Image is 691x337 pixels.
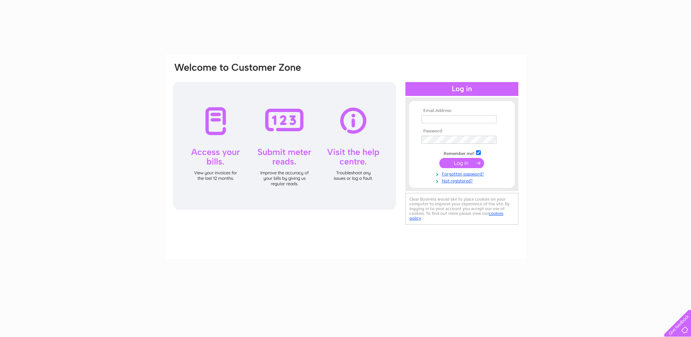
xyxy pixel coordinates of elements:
[420,129,504,134] th: Password:
[439,158,484,168] input: Submit
[405,193,518,225] div: Clear Business would like to place cookies on your computer to improve your experience of the sit...
[420,149,504,156] td: Remember me?
[421,170,504,177] a: Forgotten password?
[409,211,503,221] a: cookies policy
[421,177,504,184] a: Not registered?
[420,108,504,113] th: Email Address:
